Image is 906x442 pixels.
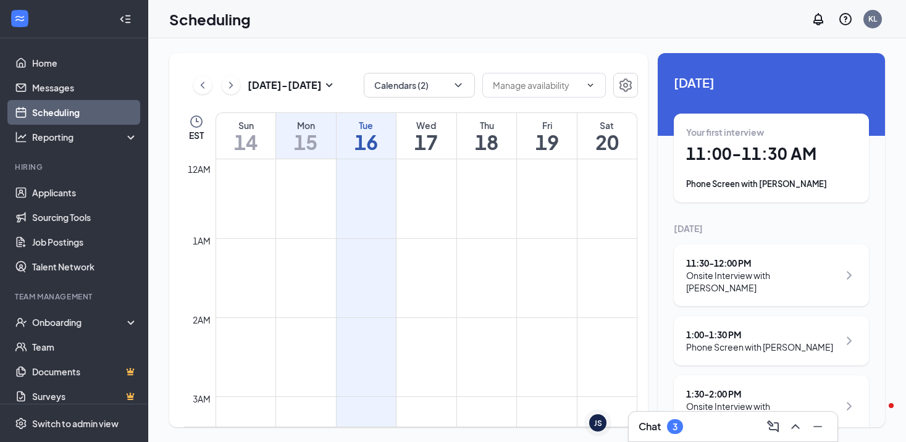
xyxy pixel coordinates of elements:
a: September 14, 2025 [216,113,275,159]
div: 1:30 - 2:00 PM [686,388,839,400]
div: Switch to admin view [32,417,119,430]
svg: SmallChevronDown [322,78,337,93]
div: Fri [517,119,577,131]
svg: WorkstreamLogo [14,12,26,25]
span: EST [189,129,204,141]
svg: Clock [189,114,204,129]
a: Scheduling [32,100,138,125]
a: Talent Network [32,254,138,279]
div: Reporting [32,131,138,143]
a: Messages [32,75,138,100]
a: September 17, 2025 [396,113,456,159]
svg: ChevronRight [842,268,857,283]
svg: ChevronRight [842,399,857,414]
div: 3am [190,392,213,406]
input: Manage availability [493,78,581,92]
span: [DATE] [674,73,869,92]
div: Wed [396,119,456,131]
svg: ComposeMessage [766,419,781,434]
svg: Settings [15,417,27,430]
a: Applicants [32,180,138,205]
a: September 20, 2025 [577,113,637,159]
svg: ChevronDown [452,79,464,91]
svg: ChevronRight [225,78,237,93]
div: Onboarding [32,316,127,328]
h3: Chat [639,420,661,433]
h1: 16 [337,131,396,152]
a: Job Postings [32,230,138,254]
button: ChevronLeft [193,76,212,94]
button: ChevronRight [222,76,240,94]
div: 11:30 - 12:00 PM [686,257,839,269]
a: SurveysCrown [32,384,138,409]
div: Onsite Interview with [PERSON_NAME] [686,269,839,294]
div: 3 [673,422,677,432]
h1: 14 [216,131,275,152]
div: Phone Screen with [PERSON_NAME] [686,341,833,353]
div: JS [594,418,602,428]
svg: Collapse [119,13,132,25]
div: Sun [216,119,275,131]
div: [DATE] [674,222,869,235]
div: Phone Screen with [PERSON_NAME] [686,178,857,190]
h3: [DATE] - [DATE] [248,78,322,92]
div: Thu [457,119,517,131]
div: Mon [276,119,336,131]
svg: ChevronRight [842,333,857,348]
h1: 18 [457,131,517,152]
svg: Notifications [811,12,826,27]
svg: ChevronLeft [196,78,209,93]
div: 12am [185,162,213,176]
svg: Minimize [810,419,825,434]
h1: 15 [276,131,336,152]
svg: ChevronUp [788,419,803,434]
a: Sourcing Tools [32,205,138,230]
div: Tue [337,119,396,131]
div: Onsite Interview with [PERSON_NAME] [686,400,839,425]
a: September 19, 2025 [517,113,577,159]
h1: 17 [396,131,456,152]
div: 2am [190,313,213,327]
h1: Scheduling [169,9,251,30]
a: Team [32,335,138,359]
a: DocumentsCrown [32,359,138,384]
button: Calendars (2)ChevronDown [364,73,475,98]
h1: 19 [517,131,577,152]
div: Your first interview [686,126,857,138]
div: Sat [577,119,637,131]
div: Team Management [15,291,135,302]
svg: ChevronDown [585,80,595,90]
svg: UserCheck [15,316,27,328]
button: ChevronUp [786,417,805,436]
div: 1am [190,234,213,248]
button: Minimize [808,417,828,436]
h1: 11:00 - 11:30 AM [686,143,857,164]
a: September 18, 2025 [457,113,517,159]
svg: Settings [618,78,633,93]
a: September 16, 2025 [337,113,396,159]
iframe: Intercom live chat [864,400,894,430]
button: Settings [613,73,638,98]
a: September 15, 2025 [276,113,336,159]
div: 1:00 - 1:30 PM [686,328,833,341]
h1: 20 [577,131,637,152]
div: Hiring [15,162,135,172]
svg: QuestionInfo [838,12,853,27]
button: ComposeMessage [763,417,783,436]
svg: Analysis [15,131,27,143]
div: KL [868,14,877,24]
a: Home [32,51,138,75]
